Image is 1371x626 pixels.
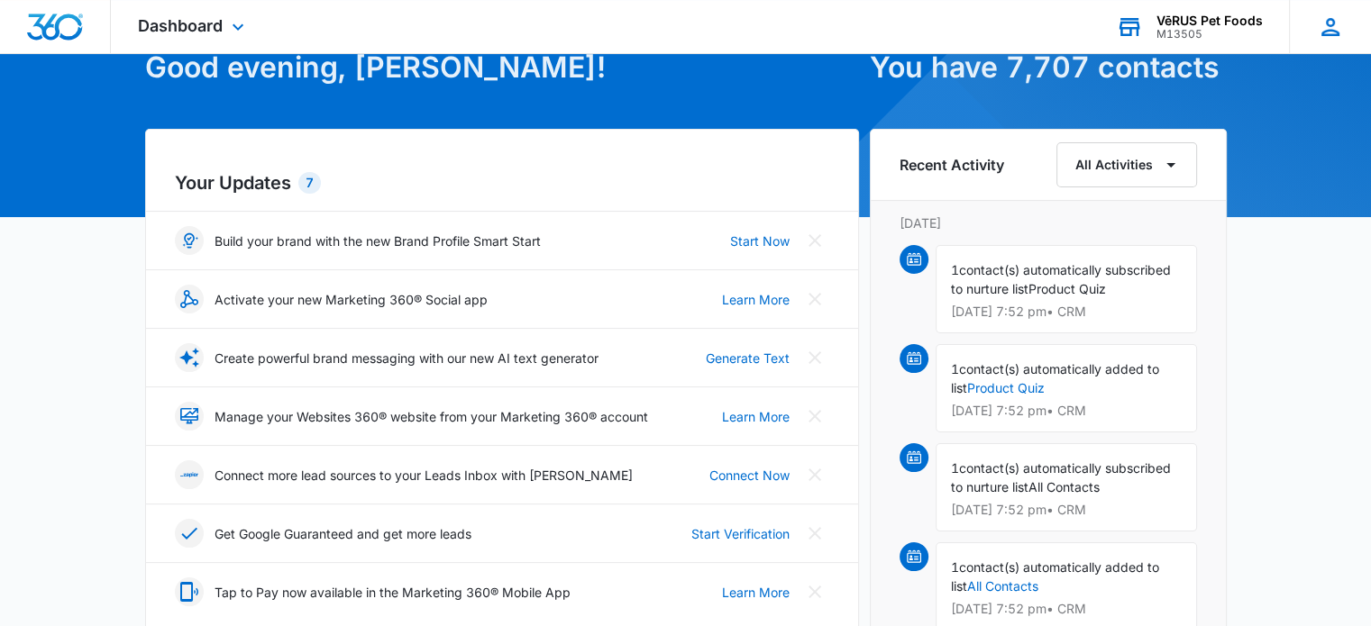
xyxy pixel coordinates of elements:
p: [DATE] 7:52 pm • CRM [951,404,1182,417]
p: Create powerful brand messaging with our new AI text generator [215,349,599,367]
div: account name [1156,14,1263,28]
p: [DATE] [900,213,1197,232]
span: 1 [951,262,959,277]
span: contact(s) automatically subscribed to nurture list [951,460,1171,494]
button: All Activities [1056,142,1197,187]
span: contact(s) automatically added to list [951,361,1159,395]
h1: Good evening, [PERSON_NAME]! [145,46,859,89]
h2: Your Updates [175,169,829,196]
p: Manage your Websites 360® website from your Marketing 360® account [215,407,648,426]
button: Close [800,343,829,372]
button: Close [800,402,829,431]
a: Start Now [730,231,790,250]
h1: You have 7,707 contacts [870,46,1227,89]
a: Learn More [722,583,790,602]
span: 1 [951,460,959,476]
div: 7 [298,172,321,194]
p: Tap to Pay now available in the Marketing 360® Mobile App [215,583,571,602]
p: [DATE] 7:52 pm • CRM [951,603,1182,615]
span: contact(s) automatically added to list [951,559,1159,594]
p: Activate your new Marketing 360® Social app [215,290,488,309]
p: Connect more lead sources to your Leads Inbox with [PERSON_NAME] [215,466,633,485]
p: Build your brand with the new Brand Profile Smart Start [215,231,541,250]
h6: Recent Activity [900,154,1004,176]
a: All Contacts [967,578,1038,594]
a: Learn More [722,290,790,309]
span: contact(s) automatically subscribed to nurture list [951,262,1171,296]
span: Product Quiz [1028,281,1106,296]
p: Get Google Guaranteed and get more leads [215,524,471,543]
a: Generate Text [706,349,790,367]
span: 1 [951,361,959,377]
div: account id [1156,28,1263,41]
p: [DATE] 7:52 pm • CRM [951,305,1182,318]
button: Close [800,577,829,606]
a: Product Quiz [967,380,1045,395]
button: Close [800,519,829,548]
span: All Contacts [1028,479,1100,494]
a: Connect Now [709,466,790,485]
span: 1 [951,559,959,575]
span: Dashboard [138,16,223,35]
button: Close [800,460,829,489]
button: Close [800,285,829,313]
a: Start Verification [691,524,790,543]
p: [DATE] 7:52 pm • CRM [951,504,1182,516]
button: Close [800,226,829,255]
a: Learn More [722,407,790,426]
